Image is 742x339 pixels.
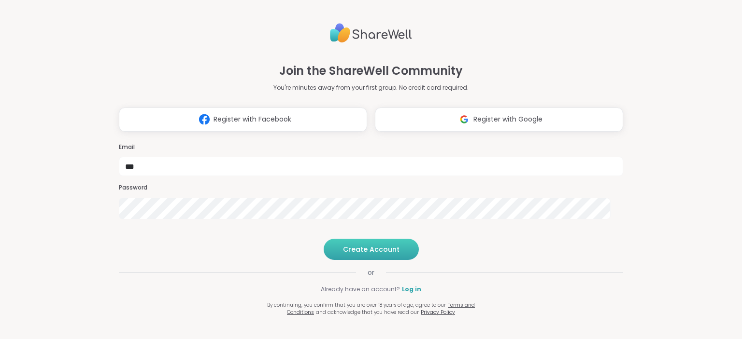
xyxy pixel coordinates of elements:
p: You're minutes away from your first group. No credit card required. [273,83,469,92]
span: and acknowledge that you have read our [316,309,419,316]
button: Create Account [324,239,419,260]
button: Register with Google [375,108,623,132]
img: ShareWell Logo [330,19,412,47]
span: or [356,268,386,277]
span: By continuing, you confirm that you are over 18 years of age, agree to our [267,301,446,309]
span: Register with Facebook [214,114,291,124]
h1: Join the ShareWell Community [279,62,463,80]
button: Register with Facebook [119,108,367,132]
span: Create Account [343,244,400,254]
a: Privacy Policy [421,309,455,316]
img: ShareWell Logomark [455,110,473,128]
a: Terms and Conditions [287,301,475,316]
span: Already have an account? [321,285,400,294]
h3: Email [119,143,623,151]
h3: Password [119,184,623,192]
span: Register with Google [473,114,542,124]
a: Log in [402,285,421,294]
img: ShareWell Logomark [195,110,214,128]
